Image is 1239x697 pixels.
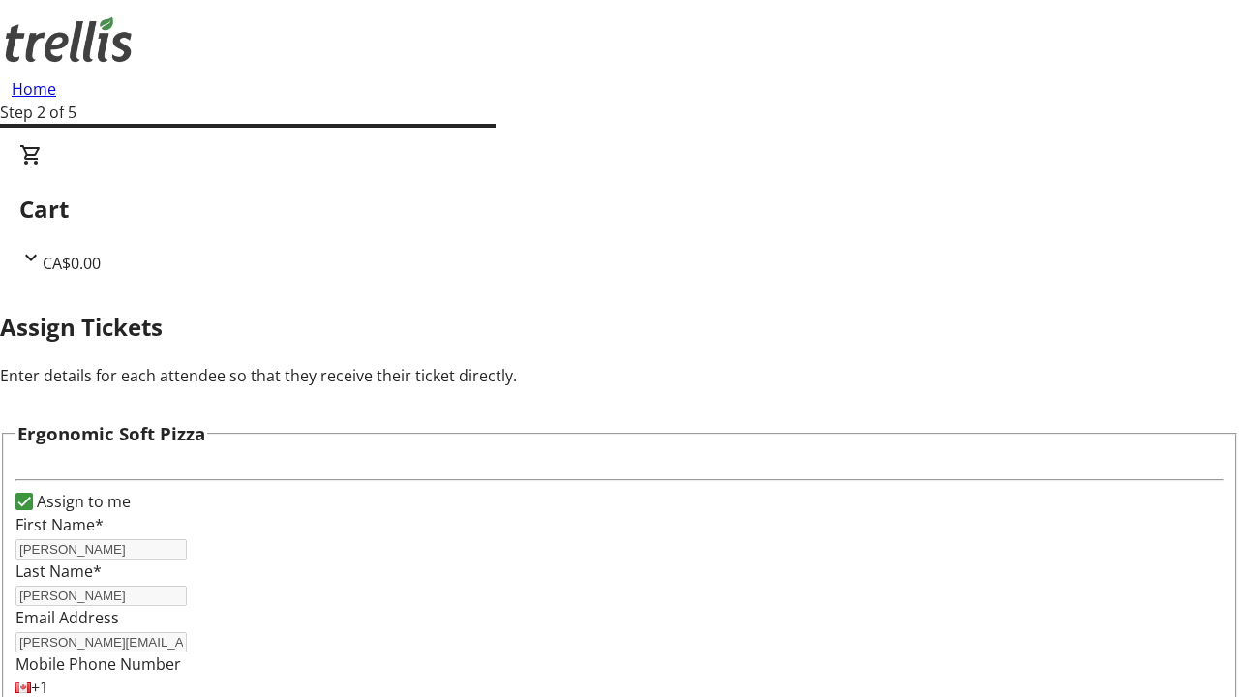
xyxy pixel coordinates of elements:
[33,490,131,513] label: Assign to me
[15,561,102,582] label: Last Name*
[19,192,1220,227] h2: Cart
[17,420,205,447] h3: Ergonomic Soft Pizza
[19,143,1220,275] div: CartCA$0.00
[15,653,181,675] label: Mobile Phone Number
[15,514,104,535] label: First Name*
[43,253,101,274] span: CA$0.00
[15,607,119,628] label: Email Address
